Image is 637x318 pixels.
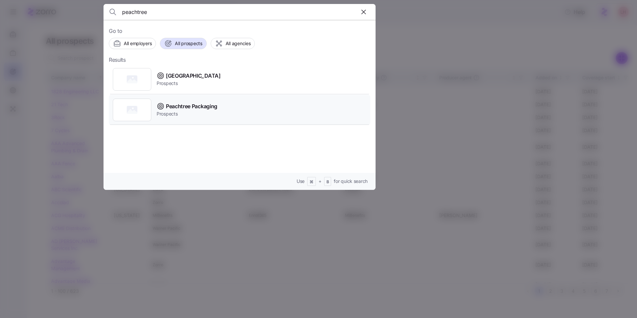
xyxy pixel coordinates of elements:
span: Prospects [157,80,221,87]
span: ⌘ [310,179,314,185]
span: Go to [109,27,370,35]
span: All prospects [175,40,202,47]
button: All agencies [211,38,255,49]
button: All employers [109,38,156,49]
span: [GEOGRAPHIC_DATA] [166,72,221,80]
span: B [326,179,329,185]
span: Use [297,178,305,185]
span: Results [109,56,126,64]
span: All employers [124,40,152,47]
span: All agencies [226,40,251,47]
span: Peachtree Packaging [166,102,217,111]
span: + [318,178,321,185]
span: Prospects [157,111,217,117]
span: for quick search [334,178,368,185]
button: All prospects [160,38,206,49]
